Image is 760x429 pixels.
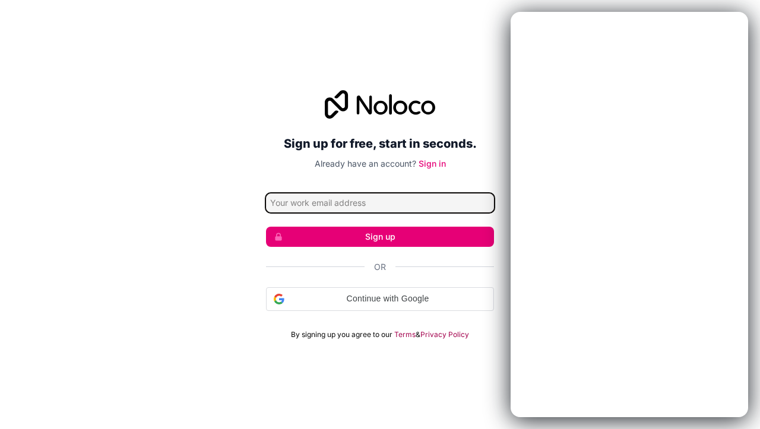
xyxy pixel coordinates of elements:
[416,330,420,339] span: &
[419,158,446,169] a: Sign in
[266,193,494,212] input: Email address
[289,293,486,305] span: Continue with Google
[315,158,416,169] span: Already have an account?
[266,133,494,154] h2: Sign up for free, start in seconds.
[420,330,469,339] a: Privacy Policy
[394,330,416,339] a: Terms
[374,261,386,273] span: Or
[266,227,494,247] button: Sign up
[266,287,494,311] div: Continue with Google
[291,330,392,339] span: By signing up you agree to our
[511,12,748,417] iframe: Intercom live chat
